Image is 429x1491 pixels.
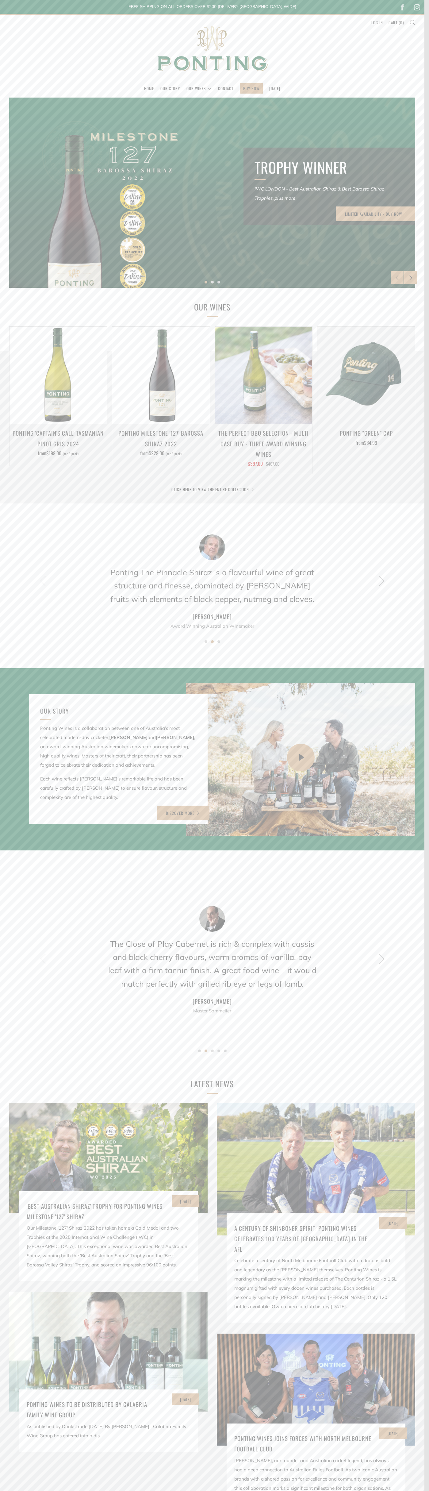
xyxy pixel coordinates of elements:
a: CLICK HERE TO VIEW THE ENTIRE COLLECTION [171,486,253,492]
button: 3 [217,640,220,643]
span: $34.99 [364,439,377,446]
p: Master Sommelier [108,1006,316,1015]
h2: The Close of Play Cabernet is rich & complex with cassis and black cherry flavours, warm aromas o... [108,937,316,990]
h2: Ponting The Pinnacle Shiraz is a flavourful wine of great structure and finesse, dominated by [PE... [108,566,316,606]
h3: Ponting "Green" Cap [320,428,412,438]
button: 2 [205,1050,207,1052]
span: from [355,439,377,446]
h3: The perfect BBQ selection - MULTI CASE BUY - Three award winning wines [218,428,309,459]
time: [DATE] [180,1396,191,1402]
strong: [PERSON_NAME] [109,734,147,740]
img: Ponting Wines [151,15,274,83]
button: 2 [211,640,214,643]
a: Contact [218,83,233,93]
span: $467.00 [266,460,279,467]
span: (per 6 pack) [166,452,182,456]
span: 0 [400,19,403,25]
time: [DATE] [388,1430,399,1436]
a: Cart (0) [389,17,404,27]
button: 3 [211,1050,214,1052]
span: $199.00 [46,449,61,457]
button: 1 [205,281,207,283]
a: A Century of Shinboner Spirit: Ponting Wines Celebrates 100 Years of [GEOGRAPHIC_DATA] in the AFL [234,1223,397,1254]
span: from [38,449,79,457]
span: $229.00 [149,449,164,457]
h3: OUR STORY [40,705,197,716]
a: Ponting Wines Joins Forces with North Melbourne Football Club [234,1433,397,1454]
h2: TROPHY WINNER [255,159,404,176]
button: 2 [211,281,214,283]
h4: [PERSON_NAME] [108,611,316,622]
div: Celebrate a century of North Melbourne Football Club with a drop as bold and legendary as the [PE... [234,1256,397,1311]
span: $397.00 [248,460,263,467]
a: Ponting 'Captain's Call' Tasmanian Pinot Gris 2024 from$199.00 (per 6 pack) [10,428,107,458]
button: 3 [217,281,220,283]
time: [DATE] [388,1220,399,1226]
img: Ponting Wines Joins Forces with North Melbourne Football Club [217,1334,415,1446]
strong: [PERSON_NAME] [156,734,194,740]
h4: [PERSON_NAME] [108,996,316,1006]
em: IWC LONDON - Best Australian Shiraz & Best Barossa Shiraz Trophies..plus more [255,186,384,201]
a: 'Best Australian Shiraz' Trophy for Ponting Wines Milestone '127' Shiraz [27,1201,190,1222]
a: Log in [371,17,383,27]
img: A Century of Shinboner Spirit: Ponting Wines Celebrates 100 Years of North Melbourne in the AFL [217,1103,415,1235]
a: Ponting Wines to be distributed by Calabria Family Wine Group [27,1399,190,1420]
h3: Ponting 'Captain's Call' Tasmanian Pinot Gris 2024 [13,428,104,449]
a: LIMITED AVAILABILITY - BUY NOW [336,206,417,221]
a: Ponting Milestone '127' Barossa Shiraz 2022 from$229.00 (per 6 pack) [112,428,210,458]
a: Home [144,83,154,93]
button: 1 [198,1050,201,1052]
time: [DATE] [180,1198,191,1204]
a: Our Story [160,83,180,93]
div: As published by DrinksTrade [DATE] By [PERSON_NAME] Calabria Family Wine Group has entered into a... [27,1422,190,1440]
button: 5 [224,1050,227,1052]
p: Award Winning Australian Winemaker [108,622,316,631]
span: (per 6 pack) [63,452,79,456]
button: 1 [205,640,207,643]
p: Each wine reflects [PERSON_NAME]’s remarkable life and has been carefully crafted by [PERSON_NAME... [40,774,197,802]
a: Ponting "Green" Cap from$34.99 [317,428,415,458]
span: from [140,449,182,457]
div: Our Milestone '127' Shiraz 2022 has taken home a Gold Medal and two Trophies at the 2025 Internat... [27,1223,190,1269]
h2: OUR WINES [111,301,313,314]
a: [DATE] [269,83,280,93]
button: 4 [217,1050,220,1052]
img: Ponting Wines to be distributed by Calabria Family Wine Group [9,1292,208,1412]
p: Ponting Wines is a collaboration between one of Australia’s most celebrated modern-day cricketer,... [40,724,197,770]
a: BUY NOW [243,83,259,93]
h3: Ponting Milestone '127' Barossa Shiraz 2022 [115,428,207,449]
h2: Latest News [111,1077,313,1090]
a: Our Wines [186,83,212,93]
a: DISCOVER MORE [157,806,209,820]
a: The perfect BBQ selection - MULTI CASE BUY - Three award winning wines $397.00 $467.00 [215,428,312,466]
img: 'Best Australian Shiraz' Trophy for Ponting Wines Milestone '127' Shiraz [9,1103,208,1213]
